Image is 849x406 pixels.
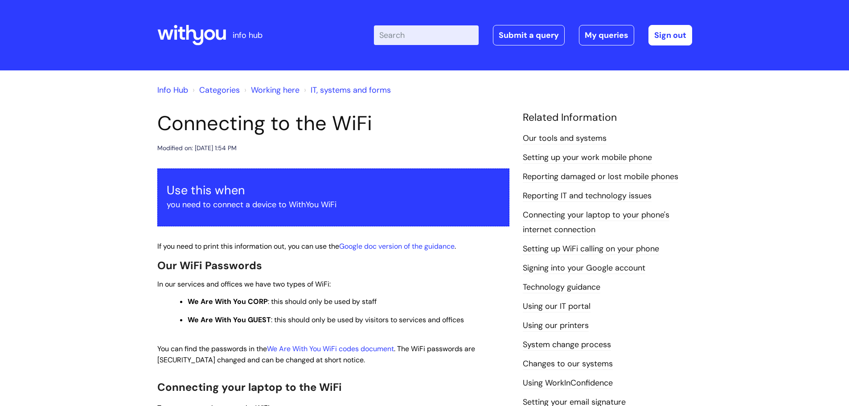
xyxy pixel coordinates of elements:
input: Search [374,25,479,45]
a: We Are With You WiFi codes document [267,344,394,353]
a: Using WorkInConfidence [523,377,613,389]
h1: Connecting to the WiFi [157,111,509,135]
a: Using our printers [523,320,589,332]
p: info hub [233,28,262,42]
li: Working here [242,83,299,97]
a: Changes to our systems [523,358,613,370]
span: In our services and offices we have two types of WiFi: [157,279,331,289]
a: System change process [523,339,611,351]
a: Technology guidance [523,282,600,293]
a: Our tools and systems [523,133,607,144]
strong: We Are With You GUEST [188,315,271,324]
a: My queries [579,25,634,45]
span: If you need to print this information out, you can use the . [157,242,456,251]
span: You can find the passwords in the . The WiFi passwords are [SECURITY_DATA] changed and can be cha... [157,344,475,365]
a: Connecting your laptop to your phone's internet connection [523,209,669,235]
a: IT, systems and forms [311,85,391,95]
a: Using our IT portal [523,301,591,312]
span: : this should only be used by visitors to services and offices [188,315,464,324]
div: | - [374,25,692,45]
span: Our WiFi Passwords [157,258,262,272]
li: Solution home [190,83,240,97]
span: : this should only be used by staff [188,297,377,306]
h4: Related Information [523,111,692,124]
li: IT, systems and forms [302,83,391,97]
a: Google doc version of the guidance [339,242,455,251]
a: Signing into your Google account [523,262,645,274]
a: Reporting damaged or lost mobile phones [523,171,678,183]
a: Categories [199,85,240,95]
a: Working here [251,85,299,95]
a: Reporting IT and technology issues [523,190,652,202]
strong: We Are With You CORP [188,297,268,306]
a: Sign out [648,25,692,45]
div: Modified on: [DATE] 1:54 PM [157,143,237,154]
p: you need to connect a device to WithYou WiFi [167,197,500,212]
a: Setting up your work mobile phone [523,152,652,164]
a: Setting up WiFi calling on your phone [523,243,659,255]
h3: Use this when [167,183,500,197]
a: Info Hub [157,85,188,95]
a: Submit a query [493,25,565,45]
span: Connecting your laptop to the WiFi [157,380,342,394]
